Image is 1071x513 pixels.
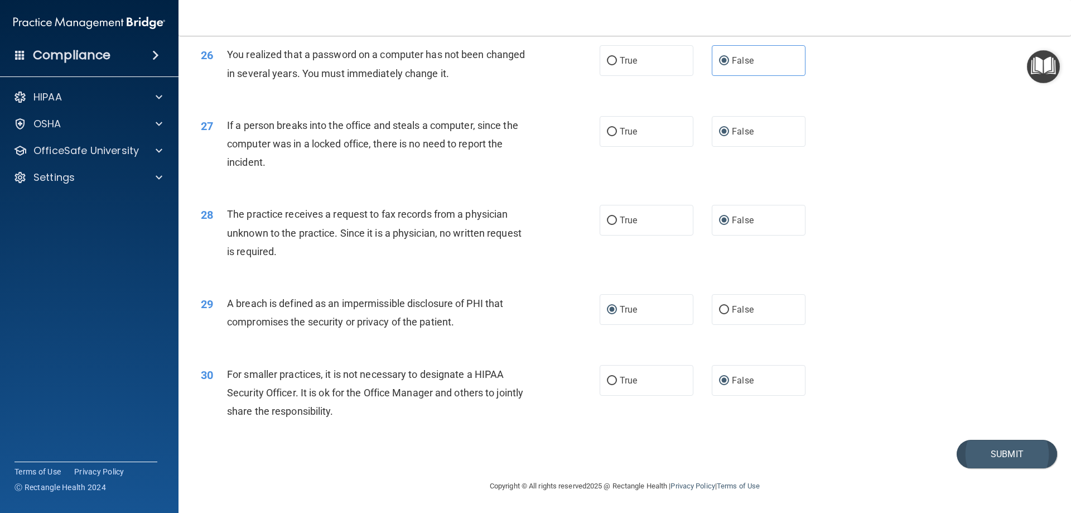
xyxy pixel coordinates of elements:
span: False [732,375,754,386]
span: A breach is defined as an impermissible disclosure of PHI that compromises the security or privac... [227,298,503,328]
span: False [732,304,754,315]
span: True [620,375,637,386]
span: False [732,55,754,66]
div: Copyright © All rights reserved 2025 @ Rectangle Health | | [421,468,828,504]
span: 29 [201,298,213,311]
span: True [620,55,637,66]
span: If a person breaks into the office and steals a computer, since the computer was in a locked offi... [227,119,518,168]
input: False [719,57,729,65]
input: True [607,377,617,385]
span: False [732,126,754,137]
p: OSHA [33,117,61,131]
span: 27 [201,119,213,133]
input: True [607,57,617,65]
a: OfficeSafe University [13,144,162,157]
a: Terms of Use [717,482,760,490]
input: False [719,128,729,136]
span: You realized that a password on a computer has not been changed in several years. You must immedi... [227,49,525,79]
span: Ⓒ Rectangle Health 2024 [15,482,106,493]
input: True [607,217,617,225]
a: OSHA [13,117,162,131]
span: 26 [201,49,213,62]
span: The practice receives a request to fax records from a physician unknown to the practice. Since it... [227,208,522,257]
button: Submit [957,440,1057,468]
a: Privacy Policy [670,482,715,490]
input: False [719,217,729,225]
span: 30 [201,368,213,382]
input: False [719,306,729,314]
p: Settings [33,171,75,184]
span: True [620,215,637,226]
input: True [607,128,617,136]
span: True [620,126,637,137]
p: OfficeSafe University [33,144,139,157]
iframe: Drift Widget Chat Controller [1015,436,1058,478]
p: HIPAA [33,90,62,104]
img: PMB logo [13,12,165,34]
span: 28 [201,208,213,222]
span: For smaller practices, it is not necessary to designate a HIPAA Security Officer. It is ok for th... [227,368,523,417]
input: False [719,377,729,385]
input: True [607,306,617,314]
a: Privacy Policy [74,466,124,477]
span: False [732,215,754,226]
span: True [620,304,637,315]
button: Open Resource Center [1027,50,1060,83]
h4: Compliance [33,47,110,63]
a: Settings [13,171,162,184]
a: Terms of Use [15,466,61,477]
a: HIPAA [13,90,162,104]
